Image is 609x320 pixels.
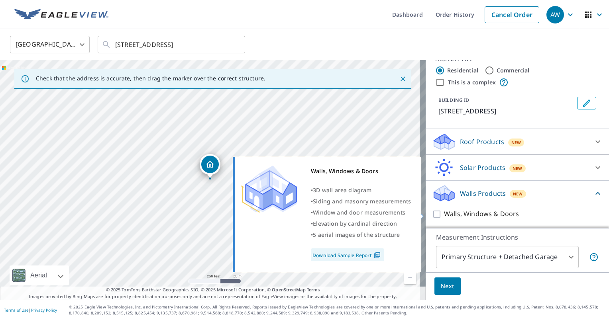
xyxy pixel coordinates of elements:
span: Siding and masonry measurements [313,197,411,205]
span: © 2025 TomTom, Earthstar Geographics SIO, © 2025 Microsoft Corporation, © [106,287,320,293]
div: Aerial [28,265,49,285]
span: Elevation by cardinal direction [313,220,397,227]
p: Check that the address is accurate, then drag the marker over the correct structure. [36,75,265,82]
div: Walls, Windows & Doors [311,166,411,177]
a: OpenStreetMap [272,287,305,293]
a: Privacy Policy [31,307,57,313]
label: Commercial [497,66,530,74]
p: Measurement Instructions [436,232,599,242]
div: Solar ProductsNew [432,158,603,177]
p: Solar Products [460,163,505,172]
input: Search by address or latitude-longitude [115,33,229,56]
a: Terms [307,287,320,293]
div: AW [546,6,564,23]
span: Your report will include the primary structure and a detached garage if one exists. [589,252,599,262]
img: Premium [241,166,297,213]
p: BUILDING ID [438,97,469,103]
a: Cancel Order [485,6,539,23]
p: Walls Products [460,189,506,198]
span: Window and door measurements [313,209,405,216]
span: New [511,139,521,146]
a: Current Level 17, Zoom Out [404,272,416,284]
span: 3D wall area diagram [313,186,371,194]
p: [STREET_ADDRESS] [438,106,574,116]
div: [GEOGRAPHIC_DATA] [10,33,90,56]
img: EV Logo [14,9,108,21]
div: Walls ProductsNew [432,184,603,203]
button: Edit building 1 [577,97,596,109]
span: New [513,165,523,172]
p: Walls, Windows & Doors [444,209,519,219]
p: © 2025 Eagle View Technologies, Inc. and Pictometry International Corp. All Rights Reserved. Repo... [69,304,605,316]
div: • [311,207,411,218]
a: Download Sample Report [311,248,384,261]
a: Terms of Use [4,307,29,313]
div: • [311,185,411,196]
div: Dropped pin, building 1, Residential property, 133 W Waco St Broken Arrow, OK 74011 [200,154,220,179]
div: Roof ProductsNew [432,132,603,151]
button: Close [398,74,408,84]
p: Roof Products [460,137,504,146]
img: Pdf Icon [372,252,383,259]
span: New [513,191,523,197]
span: Next [441,281,454,291]
label: This is a complex [448,78,496,86]
div: • [311,229,411,240]
p: | [4,308,57,312]
div: Aerial [10,265,69,285]
span: 5 aerial images of the structure [313,231,400,238]
div: • [311,218,411,229]
div: Primary Structure + Detached Garage [436,246,579,268]
div: • [311,196,411,207]
label: Residential [447,66,478,74]
button: Next [434,277,461,295]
